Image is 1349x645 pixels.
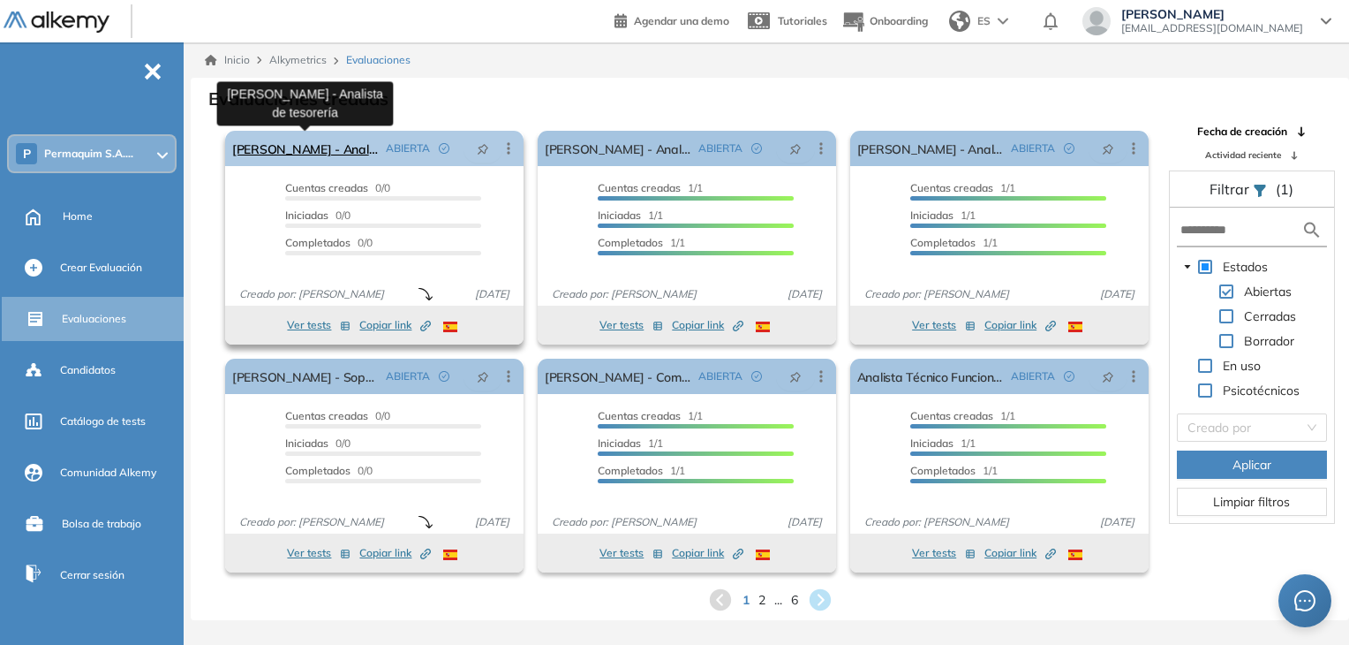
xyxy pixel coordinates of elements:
[857,514,1016,530] span: Creado por: [PERSON_NAME]
[1197,124,1287,140] span: Fecha de creación
[439,143,449,154] span: check-circle
[285,181,368,194] span: Cuentas creadas
[60,567,124,583] span: Cerrar sesión
[287,543,350,564] button: Ver tests
[1183,262,1192,271] span: caret-down
[1210,180,1253,198] span: Filtrar
[1064,371,1074,382] span: check-circle
[912,315,976,336] button: Ver tests
[1213,492,1290,512] span: Limpiar filtros
[60,362,116,378] span: Candidatos
[1223,259,1268,275] span: Estados
[232,359,379,394] a: [PERSON_NAME] - Soporte TI
[598,409,681,422] span: Cuentas creadas
[1240,306,1300,327] span: Cerradas
[1089,134,1127,163] button: pushpin
[910,209,976,222] span: 1/1
[1240,330,1298,352] span: Borrador
[1068,550,1082,560] img: ESP
[232,286,391,302] span: Creado por: [PERSON_NAME]
[1177,488,1327,516] button: Limpiar filtros
[285,209,328,222] span: Iniciadas
[598,409,703,422] span: 1/1
[285,236,350,249] span: Completados
[217,81,394,125] div: [PERSON_NAME] - Analista de tesorería
[545,131,691,166] a: [PERSON_NAME] - Analista de Tesorería
[984,317,1056,333] span: Copiar link
[477,369,489,383] span: pushpin
[1223,383,1300,398] span: Psicotécnicos
[468,514,516,530] span: [DATE]
[598,181,681,194] span: Cuentas creadas
[1121,7,1303,21] span: [PERSON_NAME]
[60,260,142,276] span: Crear Evaluación
[463,134,502,163] button: pushpin
[443,550,457,560] img: ESP
[1219,256,1271,277] span: Estados
[984,543,1056,564] button: Copiar link
[346,52,411,68] span: Evaluaciones
[910,236,976,249] span: Completados
[443,322,457,332] img: ESP
[758,591,765,610] span: 2
[598,181,703,194] span: 1/1
[359,543,431,564] button: Copiar link
[232,131,379,166] a: [PERSON_NAME] - Analista de tesorería
[910,409,1015,422] span: 1/1
[1093,286,1142,302] span: [DATE]
[285,436,350,450] span: 0/0
[780,514,829,530] span: [DATE]
[1223,358,1261,374] span: En uso
[910,181,993,194] span: Cuentas creadas
[285,409,368,422] span: Cuentas creadas
[1102,141,1114,156] span: pushpin
[463,362,502,391] button: pushpin
[285,236,373,249] span: 0/0
[1089,362,1127,391] button: pushpin
[756,322,770,332] img: ESP
[285,209,350,222] span: 0/0
[977,13,991,29] span: ES
[23,147,31,161] span: P
[910,436,953,450] span: Iniciadas
[789,369,802,383] span: pushpin
[634,14,729,27] span: Agendar una demo
[789,141,802,156] span: pushpin
[1232,455,1271,474] span: Aplicar
[672,315,743,336] button: Copiar link
[698,368,742,384] span: ABIERTA
[60,465,156,481] span: Comunidad Alkemy
[386,368,430,384] span: ABIERTA
[791,591,798,610] span: 6
[780,286,829,302] span: [DATE]
[857,359,1004,394] a: Analista Técnico Funcional - [PERSON_NAME]
[910,181,1015,194] span: 1/1
[63,209,93,224] span: Home
[1219,380,1303,401] span: Psicotécnicos
[545,286,704,302] span: Creado por: [PERSON_NAME]
[4,11,109,34] img: Logo
[751,371,762,382] span: check-circle
[598,436,663,450] span: 1/1
[742,591,750,610] span: 1
[910,236,998,249] span: 1/1
[1244,284,1292,300] span: Abiertas
[386,140,430,156] span: ABIERTA
[857,286,1016,302] span: Creado por: [PERSON_NAME]
[672,543,743,564] button: Copiar link
[698,140,742,156] span: ABIERTA
[598,436,641,450] span: Iniciadas
[776,134,815,163] button: pushpin
[285,181,390,194] span: 0/0
[598,236,663,249] span: Completados
[269,53,327,66] span: Alkymetrics
[60,414,146,429] span: Catálogo de tests
[359,317,431,333] span: Copiar link
[477,141,489,156] span: pushpin
[614,9,729,30] a: Agendar una demo
[285,436,328,450] span: Iniciadas
[359,315,431,336] button: Copiar link
[1244,308,1296,324] span: Cerradas
[1301,219,1323,241] img: search icon
[1068,322,1082,332] img: ESP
